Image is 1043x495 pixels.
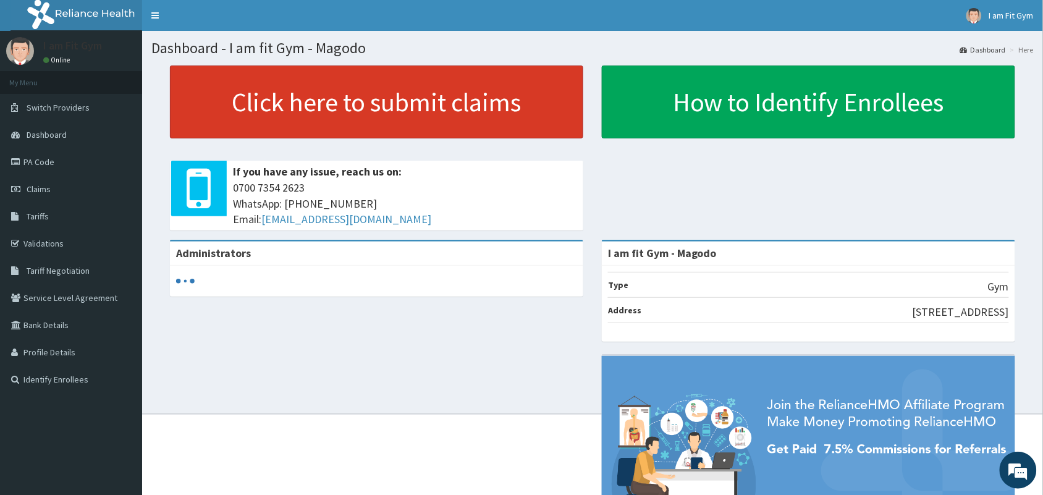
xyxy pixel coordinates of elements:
p: [STREET_ADDRESS] [913,304,1009,320]
a: [EMAIL_ADDRESS][DOMAIN_NAME] [261,212,431,226]
span: Tariff Negotiation [27,265,90,276]
span: Tariffs [27,211,49,222]
a: Click here to submit claims [170,66,583,138]
li: Here [1007,44,1034,55]
a: How to Identify Enrollees [602,66,1015,138]
img: User Image [966,8,982,23]
span: Switch Providers [27,102,90,113]
svg: audio-loading [176,272,195,290]
img: User Image [6,37,34,65]
p: I am Fit Gym [43,40,102,51]
p: Gym [988,279,1009,295]
span: Dashboard [27,129,67,140]
span: Claims [27,184,51,195]
h1: Dashboard - I am fit Gym - Magodo [151,40,1034,56]
a: Dashboard [960,44,1006,55]
b: If you have any issue, reach us on: [233,164,402,179]
b: Type [608,279,628,290]
span: I am Fit Gym [989,10,1034,21]
strong: I am fit Gym - Magodo [608,246,717,260]
a: Online [43,56,73,64]
b: Administrators [176,246,251,260]
b: Address [608,305,641,316]
span: 0700 7354 2623 WhatsApp: [PHONE_NUMBER] Email: [233,180,577,227]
